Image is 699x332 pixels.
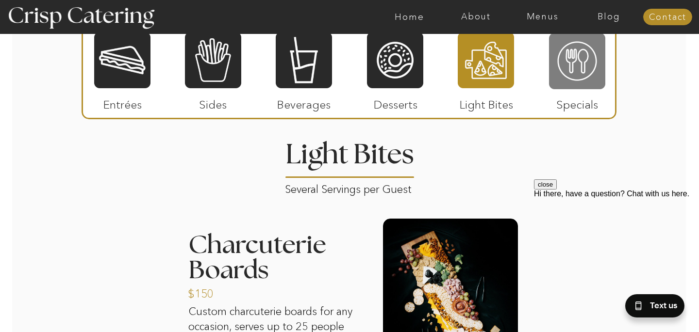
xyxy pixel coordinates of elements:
[545,88,609,116] p: Specials
[454,88,518,116] p: Light Bites
[376,12,443,22] a: Home
[602,284,699,332] iframe: podium webchat widget bubble
[576,12,642,22] a: Blog
[90,88,155,116] p: Entrées
[271,88,336,116] p: Beverages
[363,88,428,116] p: Desserts
[181,88,245,116] p: Sides
[285,180,415,191] p: Several Servings per Guest
[188,233,367,284] h3: Charcuterie Boards
[534,179,699,296] iframe: podium webchat widget prompt
[282,141,417,176] h2: Light Bites
[443,12,509,22] a: About
[188,277,252,305] a: $150
[509,12,576,22] a: Menus
[643,13,692,22] a: Contact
